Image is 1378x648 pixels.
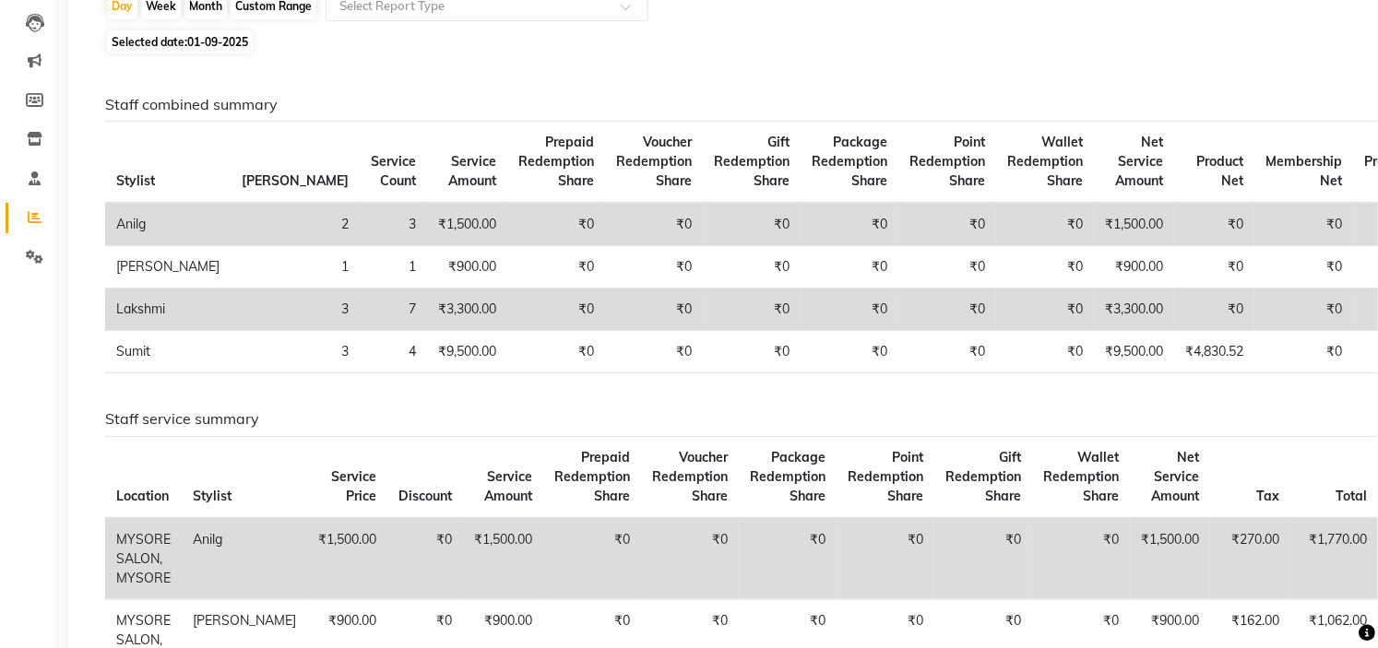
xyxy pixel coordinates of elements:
[107,30,253,53] span: Selected date:
[1265,153,1342,189] span: Membership Net
[812,134,887,189] span: Package Redemption Share
[1130,518,1210,600] td: ₹1,500.00
[703,203,801,246] td: ₹0
[543,518,641,600] td: ₹0
[1254,203,1353,246] td: ₹0
[518,134,594,189] span: Prepaid Redemption Share
[945,449,1021,504] span: Gift Redemption Share
[193,488,232,504] span: Stylist
[1007,134,1083,189] span: Wallet Redemption Share
[105,289,231,331] td: Lakshmi
[739,518,837,600] td: ₹0
[105,410,1338,428] h6: Staff service summary
[331,468,376,504] span: Service Price
[605,289,703,331] td: ₹0
[1151,449,1199,504] span: Net Service Amount
[1174,289,1254,331] td: ₹0
[996,203,1094,246] td: ₹0
[116,172,155,189] span: Stylist
[1094,246,1174,289] td: ₹900.00
[1094,203,1174,246] td: ₹1,500.00
[1115,134,1163,189] span: Net Service Amount
[231,331,360,373] td: 3
[1254,246,1353,289] td: ₹0
[387,518,463,600] td: ₹0
[427,246,507,289] td: ₹900.00
[1094,331,1174,373] td: ₹9,500.00
[652,449,728,504] span: Voucher Redemption Share
[307,518,387,600] td: ₹1,500.00
[1094,289,1174,331] td: ₹3,300.00
[105,331,231,373] td: Sumit
[187,35,248,49] span: 01-09-2025
[641,518,739,600] td: ₹0
[360,203,427,246] td: 3
[801,289,898,331] td: ₹0
[427,203,507,246] td: ₹1,500.00
[1256,488,1279,504] span: Tax
[360,246,427,289] td: 1
[996,289,1094,331] td: ₹0
[1336,488,1367,504] span: Total
[898,331,996,373] td: ₹0
[1174,203,1254,246] td: ₹0
[616,134,692,189] span: Voucher Redemption Share
[427,289,507,331] td: ₹3,300.00
[231,289,360,331] td: 3
[703,331,801,373] td: ₹0
[360,289,427,331] td: 7
[484,468,532,504] span: Service Amount
[182,518,307,600] td: Anilg
[507,203,605,246] td: ₹0
[801,203,898,246] td: ₹0
[1254,331,1353,373] td: ₹0
[605,246,703,289] td: ₹0
[105,96,1338,113] h6: Staff combined summary
[105,246,231,289] td: [PERSON_NAME]
[898,246,996,289] td: ₹0
[105,518,182,600] td: MYSORE SALON, MYSORE
[1032,518,1130,600] td: ₹0
[507,246,605,289] td: ₹0
[714,134,790,189] span: Gift Redemption Share
[898,203,996,246] td: ₹0
[898,289,996,331] td: ₹0
[1210,518,1290,600] td: ₹270.00
[996,331,1094,373] td: ₹0
[1290,518,1378,600] td: ₹1,770.00
[371,153,416,189] span: Service Count
[448,153,496,189] span: Service Amount
[801,246,898,289] td: ₹0
[605,203,703,246] td: ₹0
[1174,246,1254,289] td: ₹0
[242,172,349,189] span: [PERSON_NAME]
[427,331,507,373] td: ₹9,500.00
[360,331,427,373] td: 4
[231,203,360,246] td: 2
[554,449,630,504] span: Prepaid Redemption Share
[1043,449,1119,504] span: Wallet Redemption Share
[1196,153,1243,189] span: Product Net
[1174,331,1254,373] td: ₹4,830.52
[996,246,1094,289] td: ₹0
[703,289,801,331] td: ₹0
[909,134,985,189] span: Point Redemption Share
[605,331,703,373] td: ₹0
[1254,289,1353,331] td: ₹0
[231,246,360,289] td: 1
[703,246,801,289] td: ₹0
[105,203,231,246] td: Anilg
[934,518,1032,600] td: ₹0
[801,331,898,373] td: ₹0
[750,449,826,504] span: Package Redemption Share
[507,331,605,373] td: ₹0
[507,289,605,331] td: ₹0
[116,488,169,504] span: Location
[463,518,543,600] td: ₹1,500.00
[398,488,452,504] span: Discount
[848,449,923,504] span: Point Redemption Share
[837,518,934,600] td: ₹0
